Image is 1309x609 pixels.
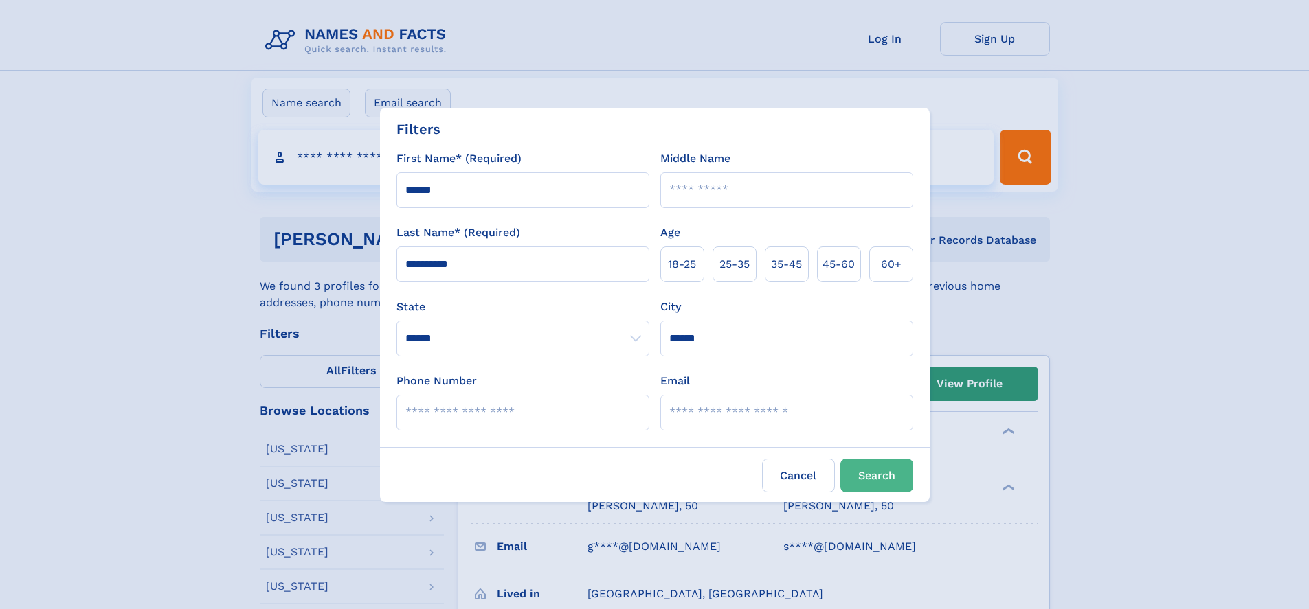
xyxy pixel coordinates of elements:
[396,225,520,241] label: Last Name* (Required)
[396,373,477,389] label: Phone Number
[396,299,649,315] label: State
[660,373,690,389] label: Email
[771,256,802,273] span: 35‑45
[660,150,730,167] label: Middle Name
[660,225,680,241] label: Age
[823,256,855,273] span: 45‑60
[840,459,913,492] button: Search
[660,299,681,315] label: City
[881,256,902,273] span: 60+
[762,459,835,492] label: Cancel
[668,256,696,273] span: 18‑25
[719,256,750,273] span: 25‑35
[396,119,440,139] div: Filters
[396,150,522,167] label: First Name* (Required)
